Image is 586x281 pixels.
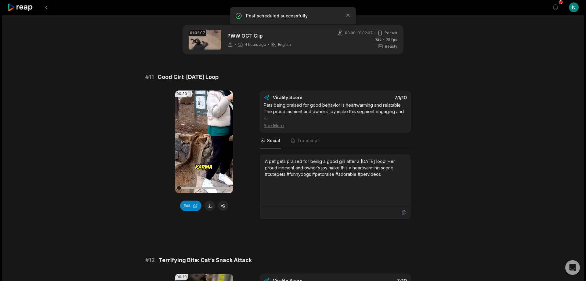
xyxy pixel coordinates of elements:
button: Edit [180,201,201,211]
span: fps [391,37,397,42]
span: 25 [386,37,397,43]
div: 01:02:07 [189,30,206,36]
video: Your browser does not support mp4 format. [175,91,233,193]
span: Beasty [385,44,397,49]
div: A pet gets praised for being a good girl after a [DATE] loop! Her proud moment and owner’s joy ma... [265,158,406,177]
span: # 12 [145,256,155,264]
span: Good Girl: [DATE] Loop [157,73,219,81]
div: See More [264,122,407,129]
span: Transcript [297,138,319,144]
div: 7.1 /10 [342,94,407,101]
span: Portrait [385,30,397,36]
div: Virality Score [273,94,338,101]
span: Social [267,138,280,144]
span: 4 hours ago [245,42,266,47]
p: Post scheduled successfully [246,13,340,19]
div: Open Intercom Messenger [565,260,580,275]
span: # 11 [145,73,154,81]
nav: Tabs [260,133,411,149]
span: Terrifying Bite: Cat’s Snack Attack [158,256,252,264]
p: PWW OCT Clip [227,32,291,39]
span: 00:00 - 01:02:07 [345,30,373,36]
div: Pets being praised for good behavior is heartwarming and relatable. The proud moment and owner’s ... [264,102,407,129]
span: English [278,42,291,47]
